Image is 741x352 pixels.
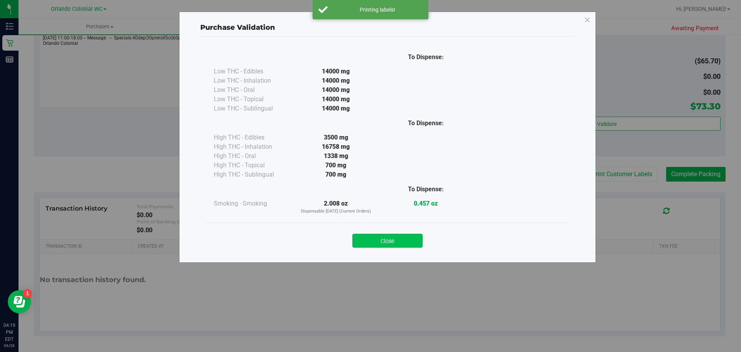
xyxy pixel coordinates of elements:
div: Printing labels! [332,6,423,14]
div: Low THC - Sublingual [214,104,291,113]
div: High THC - Inhalation [214,142,291,151]
div: 1338 mg [291,151,381,161]
div: 14000 mg [291,95,381,104]
div: 700 mg [291,161,381,170]
iframe: Resource center unread badge [23,289,32,298]
div: Low THC - Topical [214,95,291,104]
div: Smoking - Smoking [214,199,291,208]
div: 14000 mg [291,104,381,113]
div: High THC - Sublingual [214,170,291,179]
div: 700 mg [291,170,381,179]
div: Low THC - Oral [214,85,291,95]
div: Low THC - Inhalation [214,76,291,85]
div: High THC - Topical [214,161,291,170]
span: Purchase Validation [200,23,275,32]
div: To Dispense: [381,185,471,194]
p: Dispensable [DATE] (Current Orders) [291,208,381,215]
div: 14000 mg [291,76,381,85]
div: 14000 mg [291,85,381,95]
div: High THC - Edibles [214,133,291,142]
iframe: Resource center [8,290,31,313]
div: To Dispense: [381,53,471,62]
div: 2.008 oz [291,199,381,215]
div: To Dispense: [381,119,471,128]
button: Close [352,234,423,248]
div: 14000 mg [291,67,381,76]
div: Low THC - Edibles [214,67,291,76]
strong: 0.457 oz [414,200,438,207]
div: 16758 mg [291,142,381,151]
div: 3500 mg [291,133,381,142]
div: High THC - Oral [214,151,291,161]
